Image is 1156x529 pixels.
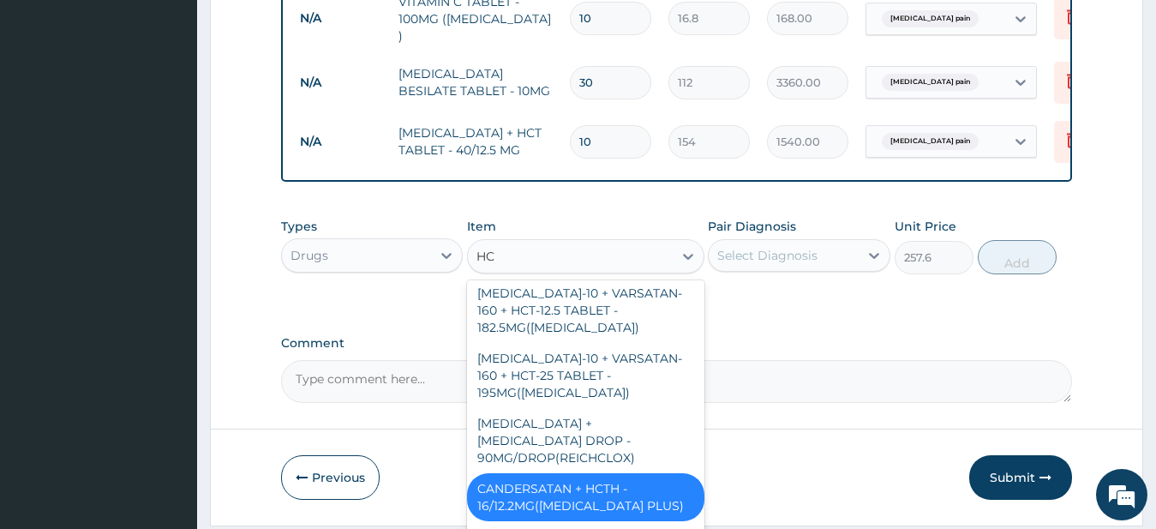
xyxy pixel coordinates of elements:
td: N/A [291,67,390,99]
div: Select Diagnosis [717,247,818,264]
div: [MEDICAL_DATA]-10 + VARSATAN-160 + HCT-25 TABLET - 195MG([MEDICAL_DATA]) [467,343,704,408]
textarea: Type your message and hit 'Enter' [9,349,326,409]
div: [MEDICAL_DATA] + [MEDICAL_DATA] DROP - 90MG/DROP(REICHCLOX) [467,408,704,473]
td: [MEDICAL_DATA] BESILATE TABLET - 10MG [390,57,561,108]
span: [MEDICAL_DATA] pain [882,10,979,27]
div: CANDERSATAN + HCTH - 16/12.2MG([MEDICAL_DATA] PLUS) [467,473,704,521]
div: [MEDICAL_DATA]-10 + VARSATAN-160 + HCT-12.5 TABLET - 182.5MG([MEDICAL_DATA]) [467,278,704,343]
button: Submit [969,455,1072,500]
span: We're online! [99,156,237,329]
label: Unit Price [895,218,956,235]
button: Add [978,240,1057,274]
label: Comment [281,336,1073,351]
span: [MEDICAL_DATA] pain [882,133,979,150]
label: Types [281,219,317,234]
div: Chat with us now [89,96,288,118]
div: Minimize live chat window [281,9,322,50]
img: d_794563401_company_1708531726252_794563401 [32,86,69,129]
td: N/A [291,126,390,158]
button: Previous [281,455,380,500]
td: [MEDICAL_DATA] + HCT TABLET - 40/12.5 MG [390,116,561,167]
label: Pair Diagnosis [708,218,796,235]
label: Item [467,218,496,235]
div: Drugs [290,247,328,264]
td: N/A [291,3,390,34]
span: [MEDICAL_DATA] pain [882,74,979,91]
